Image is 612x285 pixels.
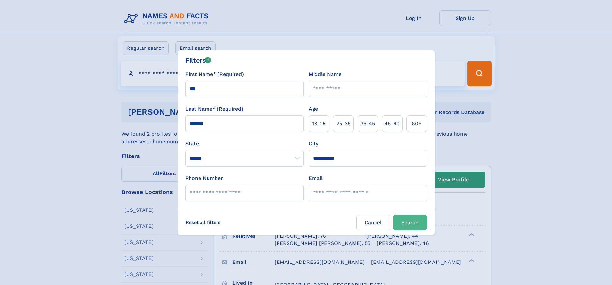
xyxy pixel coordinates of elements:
label: Reset all filters [182,215,225,230]
label: State [185,140,304,147]
div: Filters [185,56,211,65]
span: 60+ [412,120,421,128]
button: Search [393,215,427,230]
span: 18‑25 [312,120,325,128]
label: Middle Name [309,70,341,78]
label: Cancel [356,215,390,230]
span: 45‑60 [385,120,400,128]
label: Email [309,174,323,182]
span: 25‑35 [336,120,350,128]
label: City [309,140,318,147]
label: Last Name* (Required) [185,105,243,113]
label: Age [309,105,318,113]
label: Phone Number [185,174,223,182]
label: First Name* (Required) [185,70,244,78]
span: 35‑45 [360,120,375,128]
